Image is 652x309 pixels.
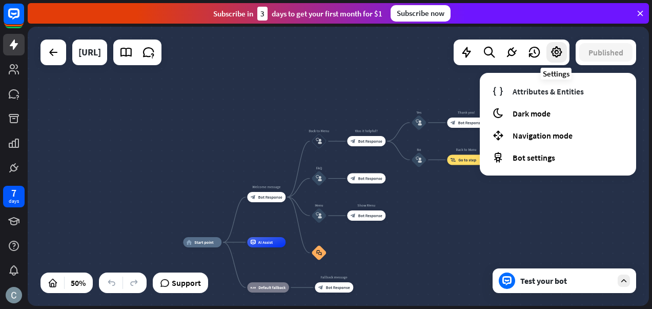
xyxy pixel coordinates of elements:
[257,7,268,21] div: 3
[78,40,101,65] div: spicychat.ai
[351,139,356,144] i: block_bot_response
[213,7,382,21] div: Subscribe in days to get your first month for $1
[8,4,39,35] button: Open LiveChat chat widget
[303,128,334,133] div: Back to Menu
[172,275,201,291] span: Support
[311,275,357,280] div: Fallback message
[358,176,382,181] span: Bot Response
[194,240,214,245] span: Start point
[303,203,334,208] div: Menu
[458,157,476,162] span: Go to step
[68,275,89,291] div: 50%
[488,81,628,101] a: Attributes & Entities
[318,285,323,290] i: block_bot_response
[351,213,356,218] i: block_bot_response
[358,139,382,144] span: Bot Response
[403,147,434,152] div: No
[520,276,613,286] div: Test your bot
[391,5,451,22] div: Subscribe now
[492,107,504,119] i: moon
[443,110,490,115] div: Thank you!
[243,184,290,189] div: Welcome message
[579,43,633,62] button: Published
[458,120,482,125] span: Bot Response
[258,285,286,290] span: Default fallback
[303,166,334,171] div: FAQ
[326,285,350,290] span: Bot Response
[316,138,322,144] i: block_user_input
[403,110,434,115] div: Yes
[258,195,282,200] span: Bot Response
[343,203,390,208] div: Show Menu
[316,213,322,219] i: block_user_input
[258,240,273,245] span: AI Assist
[451,120,456,125] i: block_bot_response
[316,250,322,256] i: block_faq
[251,285,256,290] i: block_fallback
[316,176,322,182] i: block_user_input
[443,147,490,152] div: Back to Menu
[251,195,256,200] i: block_bot_response
[9,198,19,205] div: days
[513,130,573,141] span: Navigation mode
[3,186,25,207] a: 7 days
[11,188,16,198] div: 7
[187,240,192,245] i: home_2
[351,176,356,181] i: block_bot_response
[358,213,382,218] span: Bot Response
[343,128,390,133] div: Was it helpful?
[416,157,422,163] i: block_user_input
[513,86,584,96] span: Attributes & Entities
[451,157,456,162] i: block_goto
[416,120,422,126] i: block_user_input
[513,108,551,119] span: Dark mode
[513,152,555,163] span: Bot settings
